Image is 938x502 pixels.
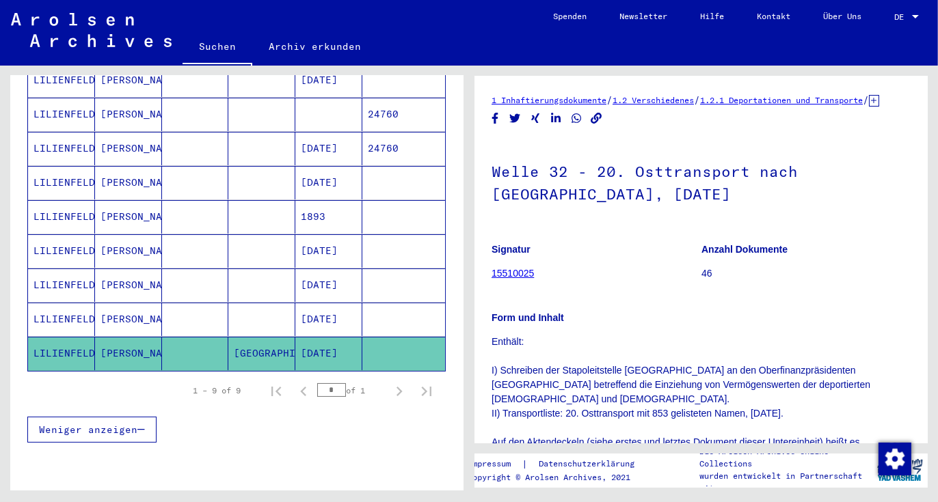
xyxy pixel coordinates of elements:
a: Suchen [183,30,252,66]
button: Last page [413,377,440,404]
mat-cell: [DATE] [295,132,362,165]
mat-cell: LILIENFELD [28,64,95,97]
mat-cell: 1893 [295,200,362,234]
span: Weniger anzeigen [39,423,137,436]
span: / [606,94,613,106]
mat-cell: [PERSON_NAME] [95,64,162,97]
button: Share on Twitter [508,110,522,127]
a: Datenschutzerklärung [528,457,651,471]
mat-cell: LILIENFELD [28,337,95,370]
a: Archiv erkunden [252,30,377,63]
mat-cell: [DATE] [295,166,362,199]
mat-cell: LILIENFELD [28,268,95,302]
b: Signatur [492,244,531,255]
div: 1 – 9 of 9 [193,385,241,397]
mat-cell: LILIENFELD [28,132,95,165]
img: Arolsen_neg.svg [11,13,172,47]
p: wurden entwickelt in Partnerschaft mit [699,470,871,494]
a: Impressum [468,457,522,471]
p: Die Arolsen Archives Online-Collections [699,445,871,470]
button: Previous page [290,377,317,404]
mat-cell: [PERSON_NAME] [95,98,162,131]
mat-cell: [PERSON_NAME] [95,132,162,165]
mat-cell: [PERSON_NAME] [95,166,162,199]
h1: Welle 32 - 20. Osttransport nach [GEOGRAPHIC_DATA], [DATE] [492,140,911,223]
mat-cell: LILIENFELD [28,234,95,268]
button: Share on Xing [528,110,543,127]
mat-cell: LILIENFELD [28,166,95,199]
img: yv_logo.png [874,453,926,487]
mat-cell: [GEOGRAPHIC_DATA] [228,337,295,370]
mat-cell: LILIENFELD [28,303,95,336]
button: Copy link [589,110,604,127]
mat-cell: 24760 [362,132,445,165]
b: Anzahl Dokumente [701,244,788,255]
p: 46 [701,266,911,281]
button: Next page [386,377,413,404]
mat-cell: LILIENFELD [28,200,95,234]
a: 15510025 [492,268,534,279]
button: Share on WhatsApp [569,110,584,127]
mat-cell: 24760 [362,98,445,131]
mat-cell: [DATE] [295,337,362,370]
a: 1 Inhaftierungsdokumente [492,95,606,105]
a: 1.2.1 Deportationen und Transporte [700,95,863,105]
mat-cell: [PERSON_NAME] [95,268,162,302]
div: of 1 [317,384,386,397]
span: / [694,94,700,106]
p: Copyright © Arolsen Archives, 2021 [468,471,651,484]
span: / [863,94,869,106]
mat-cell: [DATE] [295,234,362,268]
span: DE [894,12,909,22]
mat-cell: [DATE] [295,268,362,302]
mat-cell: [DATE] [295,303,362,336]
img: Zustimmung ändern [879,443,911,475]
button: Weniger anzeigen [27,417,157,443]
button: Share on LinkedIn [549,110,563,127]
mat-cell: [PERSON_NAME] [95,200,162,234]
b: Form und Inhalt [492,312,564,323]
mat-cell: [PERSON_NAME] [95,337,162,370]
mat-cell: [PERSON_NAME] [95,303,162,336]
a: 1.2 Verschiedenes [613,95,694,105]
mat-cell: [DATE] [295,64,362,97]
mat-cell: [PERSON_NAME] [95,234,162,268]
mat-cell: LILIENFELD [28,98,95,131]
button: Share on Facebook [488,110,502,127]
button: First page [263,377,290,404]
div: | [468,457,651,471]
